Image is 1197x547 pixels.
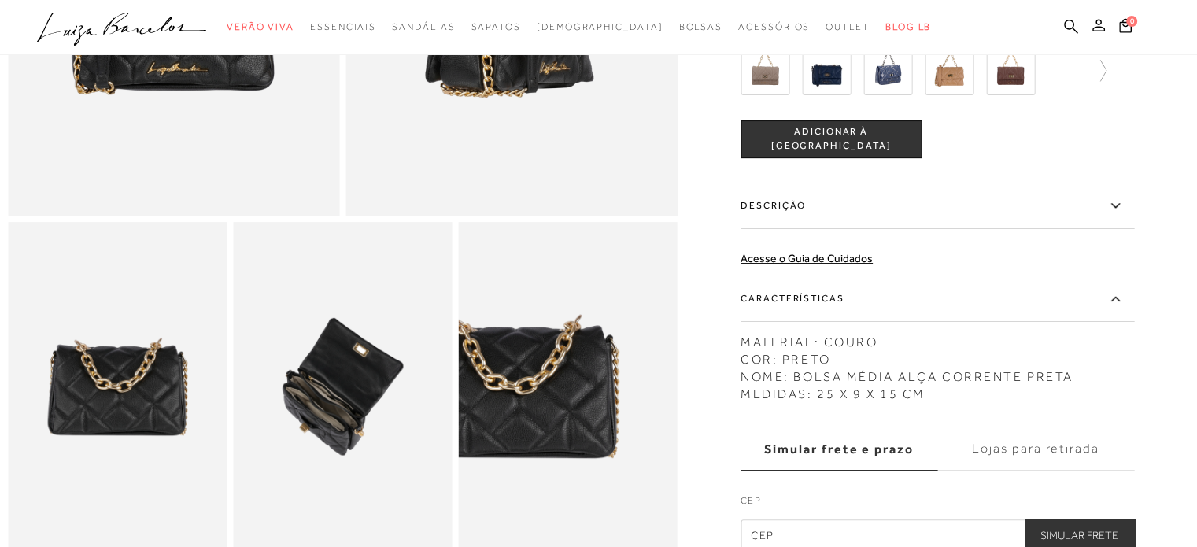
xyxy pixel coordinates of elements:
img: BOLSA MÉDIA ALÇA CORRENTE AZUL MARINHO [863,46,912,95]
a: Acesse o Guia de Cuidados [741,252,873,264]
span: BLOG LB [885,21,931,32]
a: noSubCategoriesText [310,13,376,42]
span: Verão Viva [227,21,294,32]
div: MATERIAL: COURO COR: PRETO NOME: BOLSA MÉDIA ALÇA CORRENTE PRETA MEDIDAS: 25 X 9 X 15 CM [741,326,1134,403]
label: Simular frete e prazo [741,428,937,471]
a: BLOG LB [885,13,931,42]
button: 0 [1114,17,1136,39]
label: Características [741,276,1134,322]
img: BOLSA MÉDIA ALÇA CORRENTE AZUL [802,46,851,95]
a: noSubCategoriesText [471,13,520,42]
span: ADICIONAR À [GEOGRAPHIC_DATA] [741,125,921,153]
span: Bolsas [678,21,722,32]
a: noSubCategoriesText [678,13,722,42]
span: 0 [1126,16,1137,27]
span: Acessórios [738,21,810,32]
span: Essenciais [310,21,376,32]
span: [DEMOGRAPHIC_DATA] [537,21,663,32]
span: Sandálias [392,21,455,32]
button: ADICIONAR À [GEOGRAPHIC_DATA] [741,120,922,158]
a: noSubCategoriesText [227,13,294,42]
label: Descrição [741,183,1134,229]
a: noSubCategoriesText [738,13,810,42]
img: BOLSA DE MATELASSÊ COM BOLSO FRONTAL EM COURO CINZA DUMBO MÉDIA [741,46,789,95]
a: noSubCategoriesText [537,13,663,42]
span: Sapatos [471,21,520,32]
span: Outlet [826,21,870,32]
label: CEP [741,493,1134,516]
a: noSubCategoriesText [392,13,455,42]
img: BOLSA MÉDIA ALÇA CORRENTE CAFÉ [986,46,1035,95]
a: noSubCategoriesText [826,13,870,42]
img: BOLSA MÉDIA ALÇA CORRENTE BEGE [925,46,973,95]
label: Lojas para retirada [937,428,1134,471]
